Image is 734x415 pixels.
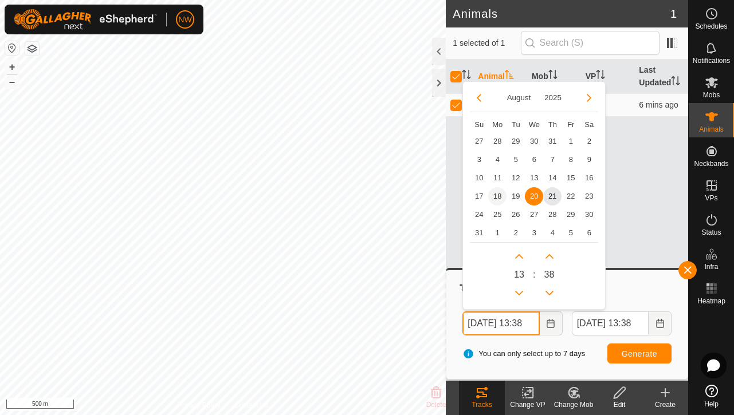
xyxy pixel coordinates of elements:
td: 4 [543,224,562,242]
td: 29 [562,205,580,224]
td: 13 [525,169,543,187]
th: Last Updated [634,60,688,94]
button: – [5,75,19,89]
td: 23 [580,187,598,205]
td: 18 [488,187,507,205]
p-sorticon: Activate to sort [505,72,514,81]
span: NW [178,14,191,26]
span: 21 [543,187,562,205]
span: 5 [507,151,525,169]
span: 38 [544,268,555,282]
button: Map Layers [25,42,39,56]
td: 30 [525,132,543,151]
span: 3 [525,224,543,242]
td: 15 [562,169,580,187]
td: 27 [525,205,543,224]
span: Help [704,401,719,408]
span: Tu [512,120,520,129]
span: Fr [567,120,574,129]
td: 8 [562,151,580,169]
p-button: Previous Minute [540,284,559,302]
td: 6 [580,224,598,242]
td: 6 [525,151,543,169]
p-sorticon: Activate to sort [462,72,471,81]
td: 31 [470,224,488,242]
td: 29 [507,132,525,151]
td: 12 [507,169,525,187]
td: 17 [470,187,488,205]
span: 14 [543,169,562,187]
button: Previous Month [470,89,488,107]
button: + [5,60,19,74]
span: 1 selected of 1 [453,37,520,49]
input: Search (S) [521,31,660,55]
button: Choose Date [540,311,563,335]
td: 5 [562,224,580,242]
span: 21 Aug 2025, 1:31 pm [639,100,678,109]
td: 28 [543,205,562,224]
span: 31 [543,132,562,151]
span: 24 [470,205,488,224]
td: 10 [470,169,488,187]
a: Contact Us [234,400,268,410]
span: 1 [670,5,677,22]
span: You can only select up to 7 days [462,348,585,359]
td: 16 [580,169,598,187]
td: 11 [488,169,507,187]
td: 19 [507,187,525,205]
td: 28 [488,132,507,151]
span: 3 [470,151,488,169]
span: Neckbands [694,160,728,167]
span: Th [548,120,557,129]
span: Schedules [695,23,727,30]
td: 20 [525,187,543,205]
td: 26 [507,205,525,224]
img: Gallagher Logo [14,9,157,30]
button: Reset Map [5,41,19,55]
a: Help [689,380,734,412]
span: Mobs [703,92,720,98]
span: 2 [507,224,525,242]
button: Choose Month [503,91,536,104]
div: Tracks [458,282,676,295]
td: 30 [580,205,598,224]
span: Notifications [693,57,730,64]
td: 7 [543,151,562,169]
td: 4 [488,151,507,169]
span: VPs [705,195,717,201]
p-button: Next Hour [510,247,528,266]
th: Animal [473,60,527,94]
span: Heatmap [697,298,725,305]
div: Choose Date [462,81,606,310]
p-sorticon: Activate to sort [671,78,680,87]
td: 1 [488,224,507,242]
label: To [572,300,672,311]
span: Generate [622,349,657,358]
div: Change Mob [551,400,596,410]
div: Create [642,400,688,410]
td: 2 [580,132,598,151]
span: 25 [488,205,507,224]
p-button: Previous Hour [510,284,528,302]
th: Mob [527,60,581,94]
